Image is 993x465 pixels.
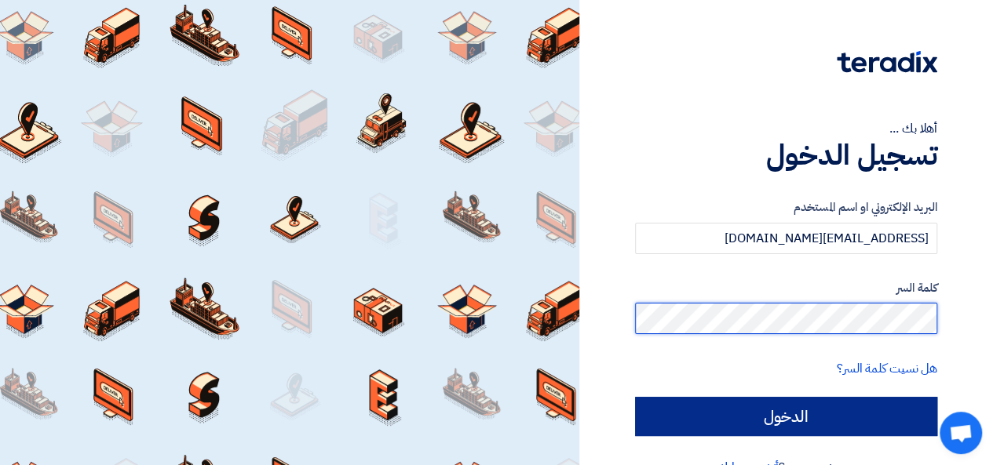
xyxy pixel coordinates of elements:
h1: تسجيل الدخول [635,138,937,173]
a: Open chat [940,412,982,454]
input: أدخل بريد العمل الإلكتروني او اسم المستخدم الخاص بك ... [635,223,937,254]
div: أهلا بك ... [635,119,937,138]
label: البريد الإلكتروني او اسم المستخدم [635,198,937,216]
label: كلمة السر [635,279,937,297]
img: Teradix logo [837,51,937,73]
input: الدخول [635,397,937,436]
a: هل نسيت كلمة السر؟ [837,359,937,378]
